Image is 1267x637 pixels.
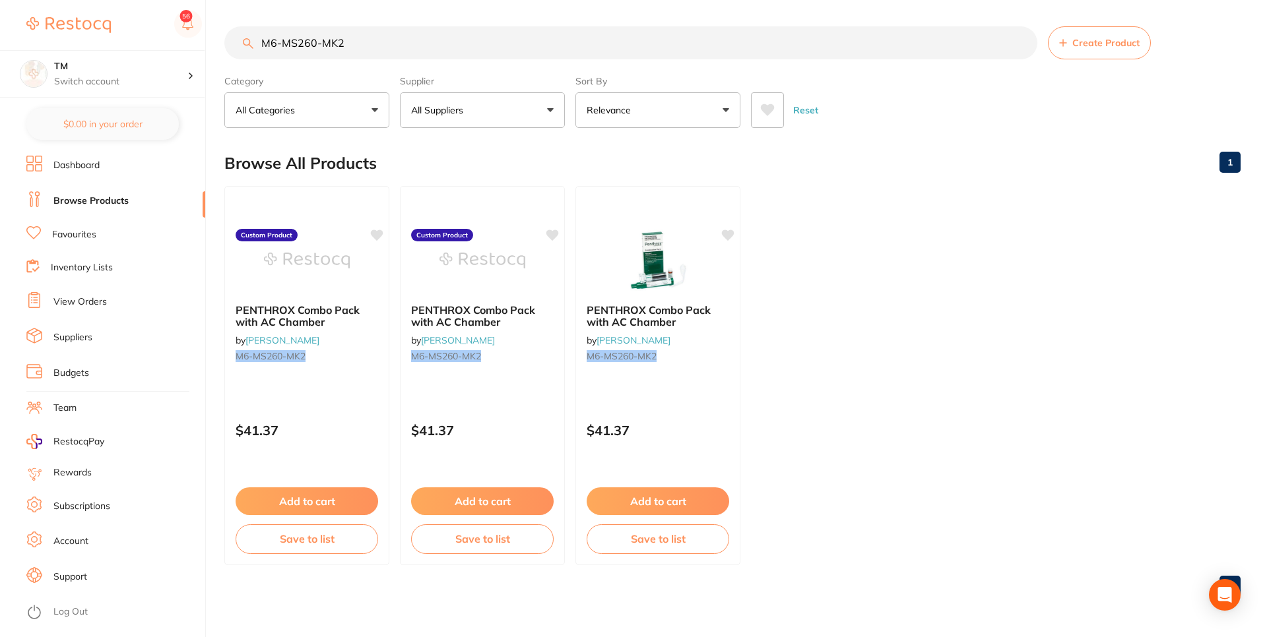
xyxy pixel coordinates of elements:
[411,487,554,515] button: Add to cart
[53,466,92,479] a: Rewards
[51,261,113,274] a: Inventory Lists
[53,331,92,344] a: Suppliers
[53,535,88,548] a: Account
[236,303,360,328] span: PENTHROX Combo Pack with AC Chamber
[411,423,554,438] p: $41.37
[236,423,378,438] p: $41.37
[54,60,187,73] h4: TM
[224,154,377,173] h2: Browse All Products
[236,104,300,117] p: All Categories
[236,487,378,515] button: Add to cart
[587,350,657,362] em: M6-MS260-MK2
[236,350,306,362] em: M6-MS260-MK2
[224,26,1037,59] input: Search Products
[789,92,822,128] button: Reset
[587,304,729,328] b: PENTHROX Combo Pack with AC Chamber
[1219,573,1241,599] a: 1
[587,487,729,515] button: Add to cart
[54,75,187,88] p: Switch account
[26,434,42,449] img: RestocqPay
[615,228,701,293] img: PENTHROX Combo Pack with AC Chamber
[26,602,201,623] button: Log Out
[26,434,104,449] a: RestocqPay
[224,75,389,87] label: Category
[53,570,87,584] a: Support
[236,524,378,553] button: Save to list
[53,435,104,448] span: RestocqPay
[236,229,298,242] label: Custom Product
[587,303,711,328] span: PENTHROX Combo Pack with AC Chamber
[411,304,554,328] b: PENTHROX Combo Pack with AC Chamber
[411,524,554,553] button: Save to list
[587,524,729,553] button: Save to list
[587,423,729,438] p: $41.37
[575,75,740,87] label: Sort By
[26,17,111,33] img: Restocq Logo
[20,61,47,87] img: TM
[53,295,107,309] a: View Orders
[236,304,378,328] b: PENTHROX Combo Pack with AC Chamber
[411,303,535,328] span: PENTHROX Combo Pack with AC Chamber
[421,334,495,346] a: [PERSON_NAME]
[52,228,96,241] a: Favourites
[53,367,89,380] a: Budgets
[411,350,481,362] em: M6-MS260-MK2
[1219,149,1241,175] a: 1
[53,195,129,208] a: Browse Products
[587,104,636,117] p: Relevance
[53,500,110,513] a: Subscriptions
[411,104,469,117] p: All Suppliers
[53,605,88,619] a: Log Out
[26,108,179,140] button: $0.00 in your order
[1072,38,1140,48] span: Create Product
[53,159,100,172] a: Dashboard
[575,92,740,128] button: Relevance
[400,92,565,128] button: All Suppliers
[53,402,77,415] a: Team
[400,75,565,87] label: Supplier
[439,228,525,293] img: PENTHROX Combo Pack with AC Chamber
[245,334,319,346] a: [PERSON_NAME]
[224,92,389,128] button: All Categories
[236,334,319,346] span: by
[597,334,670,346] a: [PERSON_NAME]
[1209,579,1241,611] div: Open Intercom Messenger
[264,228,350,293] img: PENTHROX Combo Pack with AC Chamber
[411,229,473,242] label: Custom Product
[587,334,670,346] span: by
[26,10,111,40] a: Restocq Logo
[411,334,495,346] span: by
[1048,26,1151,59] button: Create Product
